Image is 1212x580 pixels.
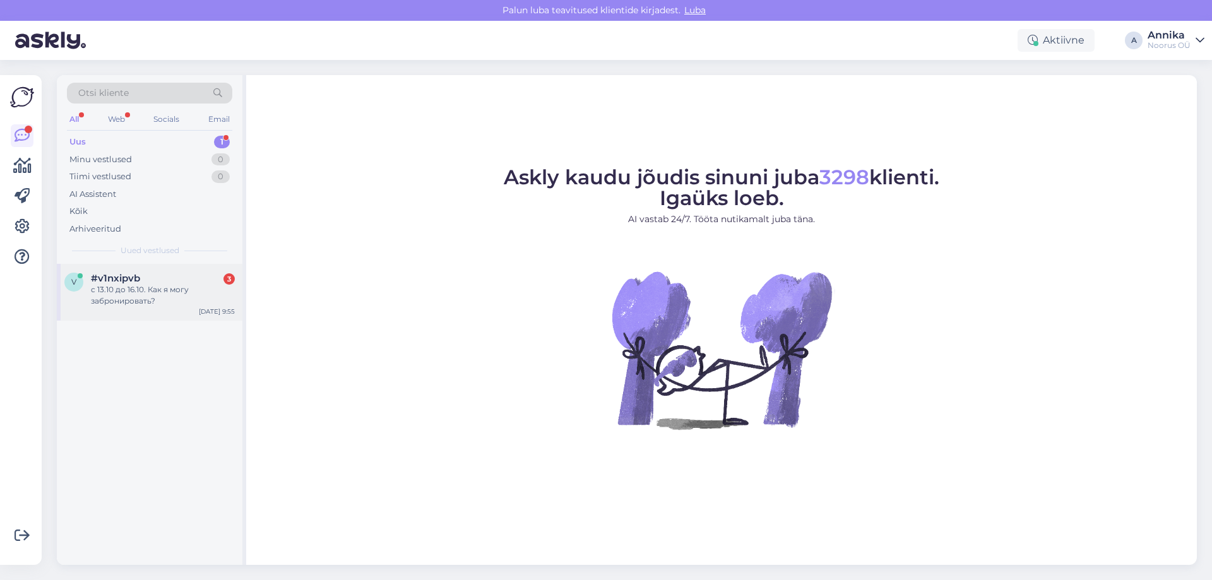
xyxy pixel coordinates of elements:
[608,236,835,463] img: No Chat active
[680,4,710,16] span: Luba
[69,188,116,201] div: AI Assistent
[504,213,939,226] p: AI vastab 24/7. Tööta nutikamalt juba täna.
[69,136,86,148] div: Uus
[67,111,81,127] div: All
[206,111,232,127] div: Email
[1148,40,1191,50] div: Noorus OÜ
[69,153,132,166] div: Minu vestlused
[1018,29,1095,52] div: Aktiivne
[69,223,121,235] div: Arhiveeritud
[819,165,869,189] span: 3298
[91,284,235,307] div: с 13.10 до 16.10. Как я могу забронировать?
[214,136,230,148] div: 1
[1148,30,1204,50] a: AnnikaNoorus OÜ
[10,85,34,109] img: Askly Logo
[223,273,235,285] div: 3
[211,170,230,183] div: 0
[1148,30,1191,40] div: Annika
[1125,32,1143,49] div: A
[78,86,129,100] span: Otsi kliente
[69,205,88,218] div: Kõik
[69,170,131,183] div: Tiimi vestlused
[211,153,230,166] div: 0
[105,111,128,127] div: Web
[504,165,939,210] span: Askly kaudu jõudis sinuni juba klienti. Igaüks loeb.
[199,307,235,316] div: [DATE] 9:55
[151,111,182,127] div: Socials
[91,273,140,284] span: #v1nxipvb
[71,277,76,287] span: v
[121,245,179,256] span: Uued vestlused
